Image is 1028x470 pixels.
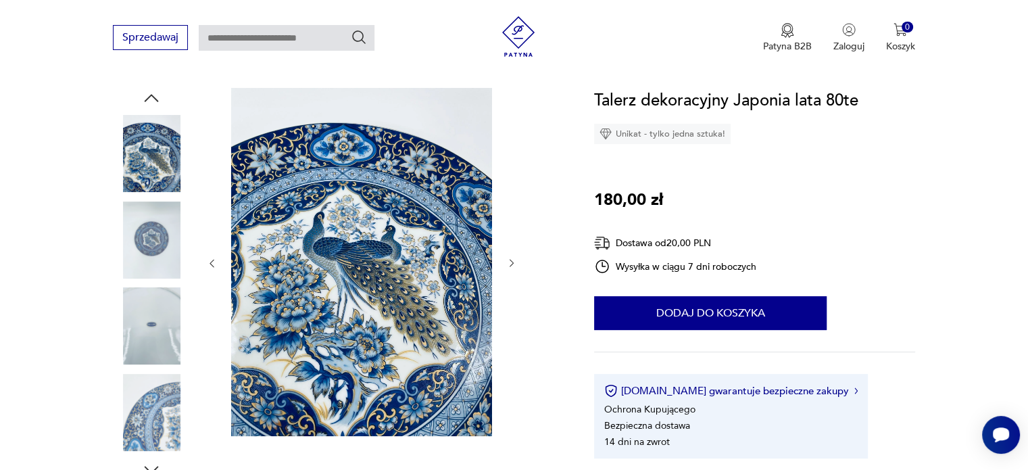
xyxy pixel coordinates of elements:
p: Koszyk [886,40,915,53]
img: Zdjęcie produktu Talerz dekoracyjny Japonia lata 80te [231,88,492,436]
div: Wysyłka w ciągu 7 dni roboczych [594,258,756,275]
button: 0Koszyk [886,23,915,53]
img: Ikona dostawy [594,235,610,252]
iframe: Smartsupp widget button [982,416,1020,454]
button: Dodaj do koszyka [594,296,827,330]
button: [DOMAIN_NAME] gwarantuje bezpieczne zakupy [604,384,858,398]
li: Bezpieczna dostawa [604,419,690,432]
img: Ikona koszyka [894,23,907,37]
img: Zdjęcie produktu Talerz dekoracyjny Japonia lata 80te [113,374,190,451]
p: 180,00 zł [594,187,663,213]
button: Patyna B2B [763,23,812,53]
a: Ikona medaluPatyna B2B [763,23,812,53]
img: Zdjęcie produktu Talerz dekoracyjny Japonia lata 80te [113,287,190,365]
img: Ikona strzałki w prawo [854,387,858,394]
button: Szukaj [351,29,367,45]
p: Patyna B2B [763,40,812,53]
img: Zdjęcie produktu Talerz dekoracyjny Japonia lata 80te [113,202,190,279]
h1: Talerz dekoracyjny Japonia lata 80te [594,88,858,114]
li: 14 dni na zwrot [604,436,670,448]
button: Zaloguj [833,23,864,53]
img: Ikona diamentu [599,128,612,140]
img: Zdjęcie produktu Talerz dekoracyjny Japonia lata 80te [113,115,190,192]
p: Zaloguj [833,40,864,53]
li: Ochrona Kupującego [604,403,695,416]
a: Sprzedawaj [113,34,188,43]
div: Dostawa od 20,00 PLN [594,235,756,252]
button: Sprzedawaj [113,25,188,50]
img: Ikonka użytkownika [842,23,856,37]
img: Patyna - sklep z meblami i dekoracjami vintage [498,16,539,57]
img: Ikona certyfikatu [604,384,618,398]
div: 0 [902,22,913,33]
div: Unikat - tylko jedna sztuka! [594,124,731,144]
img: Ikona medalu [781,23,794,38]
